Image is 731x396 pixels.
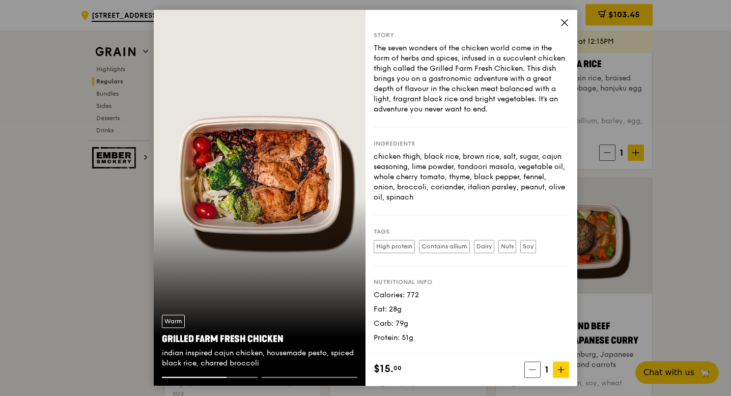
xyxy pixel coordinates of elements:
div: Grilled Farm Fresh Chicken [162,332,357,347]
div: Carb: 79g [374,319,569,329]
div: Protein: 51g [374,333,569,343]
div: Warm [162,315,185,328]
div: The seven wonders of the chicken world come in the form of herbs and spices, infused in a succule... [374,43,569,115]
label: Contains allium [419,240,470,253]
label: Soy [520,240,536,253]
span: $15. [374,362,393,377]
div: Tags [374,228,569,236]
label: High protein [374,240,415,253]
div: Ingredients [374,139,569,148]
label: Nuts [498,240,516,253]
div: Fat: 28g [374,304,569,315]
div: chicken thigh, black rice, brown rice, salt, sugar, cajun seasoning, lime powder, tandoori masala... [374,152,569,203]
div: Nutritional info [374,278,569,286]
label: Dairy [474,240,494,253]
span: 1 [541,363,553,377]
div: Calories: 772 [374,290,569,300]
div: Story [374,31,569,39]
span: 00 [393,364,402,373]
div: indian inspired cajun chicken, housemade pesto, spiced black rice, charred broccoli [162,349,357,369]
